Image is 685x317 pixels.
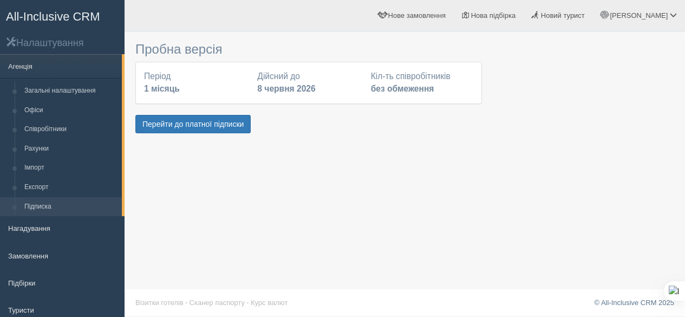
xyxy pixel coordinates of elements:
[471,11,516,20] span: Нова підбірка
[247,299,249,307] span: ·
[1,1,124,30] a: All-Inclusive CRM
[610,11,668,20] span: [PERSON_NAME]
[144,84,180,93] b: 1 місяць
[6,10,100,23] span: All-Inclusive CRM
[371,84,434,93] b: без обмеження
[190,299,245,307] a: Сканер паспорту
[185,299,187,307] span: ·
[19,178,122,197] a: Експорт
[252,70,365,95] div: Дійсний до
[135,299,184,307] a: Візитки готелів
[594,299,674,307] a: © All-Inclusive CRM 2025
[19,101,122,120] a: Офіси
[19,158,122,178] a: Імпорт
[19,81,122,101] a: Загальні налаштування
[139,70,252,95] div: Період
[19,120,122,139] a: Співробітники
[541,11,585,20] span: Новий турист
[135,115,251,133] button: Перейти до платної підписки
[388,11,446,20] span: Нове замовлення
[135,42,482,56] h3: Пробна версія
[19,197,122,217] a: Підписка
[257,84,315,93] b: 8 червня 2026
[19,139,122,159] a: Рахунки
[251,299,288,307] a: Курс валют
[366,70,479,95] div: Кіл-ть співробітників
